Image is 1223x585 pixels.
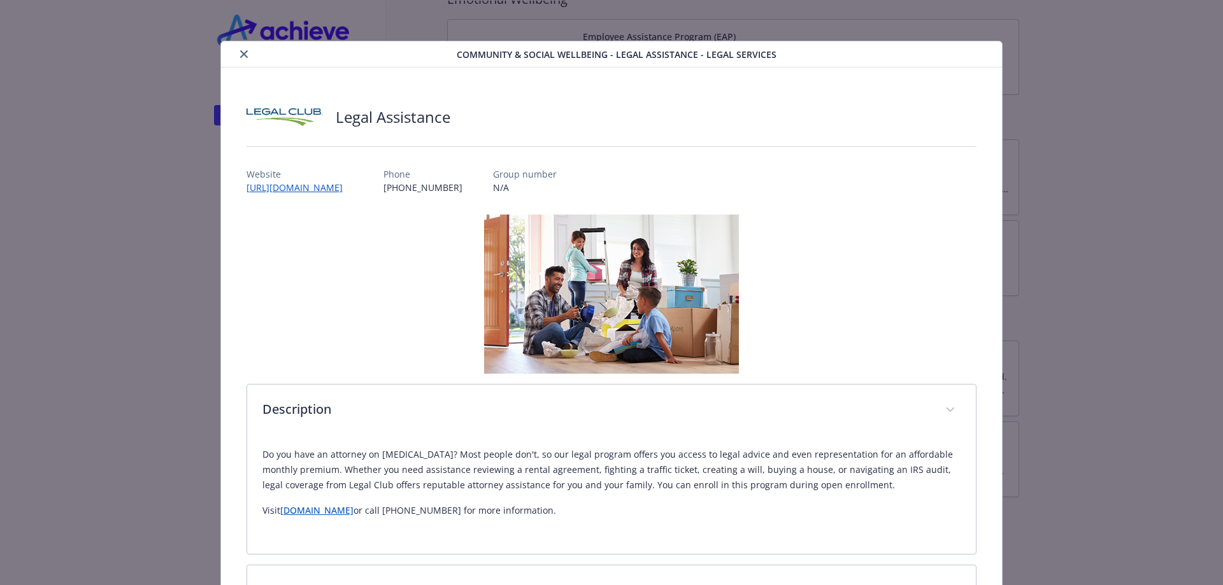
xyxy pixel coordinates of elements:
div: Description [247,384,976,437]
a: [URL][DOMAIN_NAME] [247,181,353,194]
p: Website [247,167,353,181]
div: Description [247,437,976,554]
button: close [236,46,252,62]
p: Do you have an attorney on [MEDICAL_DATA]? Most people don't, so our legal program offers you acc... [262,447,961,493]
p: Description [262,400,931,419]
p: Visit or call [PHONE_NUMBER] for more information. [262,503,961,518]
p: N/A [493,181,557,194]
span: Community & Social Wellbeing - Legal Assistance - Legal Services [457,48,776,61]
img: Legal Club of America [247,98,323,136]
p: Phone [383,167,462,181]
h2: Legal Assistance [336,106,450,128]
p: Group number [493,167,557,181]
p: [PHONE_NUMBER] [383,181,462,194]
a: [DOMAIN_NAME] [280,504,354,516]
img: banner [484,215,739,374]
